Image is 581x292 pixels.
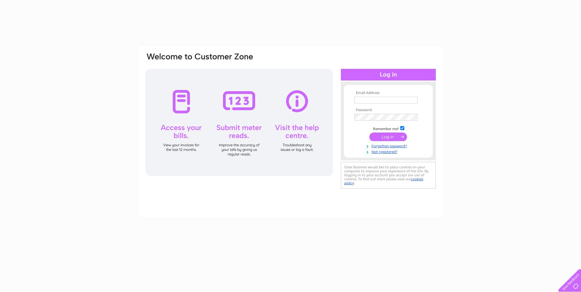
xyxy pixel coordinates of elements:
[354,143,424,148] a: Forgotten password?
[353,125,424,131] td: Remember me?
[344,177,423,185] a: cookies policy
[354,148,424,154] a: Not registered?
[341,162,436,189] div: Clear Business would like to place cookies on your computer to improve your experience of the sit...
[353,108,424,112] th: Password:
[369,133,407,141] input: Submit
[353,91,424,95] th: Email Address:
